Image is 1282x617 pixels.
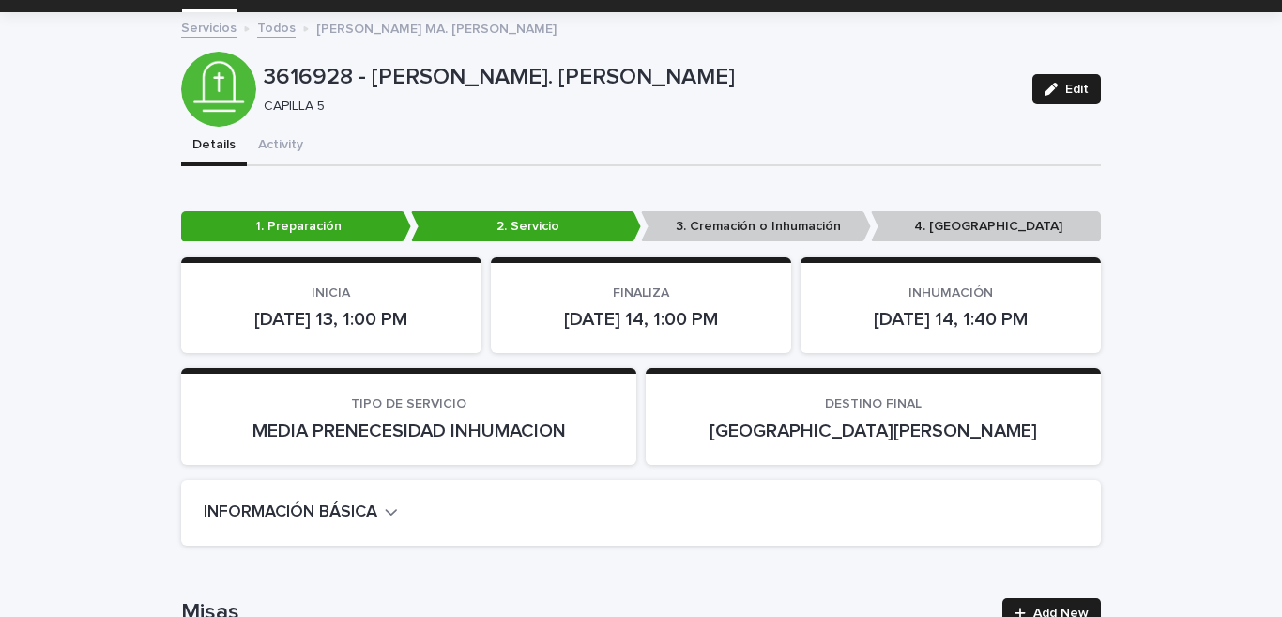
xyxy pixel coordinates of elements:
p: CAPILLA 5 [264,99,1010,115]
p: [DATE] 14, 1:00 PM [513,308,769,331]
button: Edit [1032,74,1101,104]
p: 1. Preparación [181,211,411,242]
p: [GEOGRAPHIC_DATA][PERSON_NAME] [668,420,1078,442]
h2: INFORMACIÓN BÁSICA [204,502,377,523]
button: Details [181,127,247,166]
a: Todos [257,16,296,38]
span: INICIA [312,286,350,300]
span: TIPO DE SERVICIO [351,397,466,410]
span: DESTINO FINAL [825,397,922,410]
p: 3. Cremación o Inhumación [641,211,871,242]
a: Servicios [181,16,237,38]
p: MEDIA PRENECESIDAD INHUMACION [204,420,614,442]
p: [PERSON_NAME] MA. [PERSON_NAME] [316,17,557,38]
span: Edit [1065,83,1089,96]
p: 2. Servicio [411,211,641,242]
button: INFORMACIÓN BÁSICA [204,502,398,523]
font: Activity [258,138,303,151]
p: 3616928 - [PERSON_NAME]. [PERSON_NAME] [264,64,1017,91]
p: [DATE] 13, 1:00 PM [204,308,459,331]
p: [DATE] 14, 1:40 PM [823,308,1078,331]
span: INHUMACIÓN [908,286,993,300]
span: FINALIZA [613,286,669,300]
p: 4. [GEOGRAPHIC_DATA] [871,211,1101,242]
